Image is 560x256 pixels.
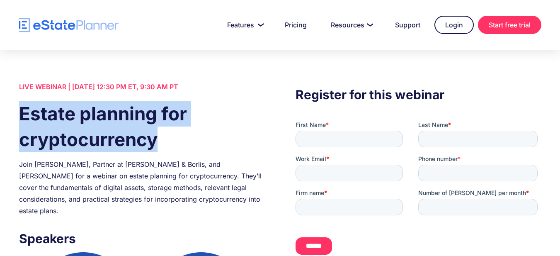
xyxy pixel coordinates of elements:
[19,81,264,93] div: LIVE WEBINAR | [DATE] 12:30 PM ET, 9:30 AM PT
[434,16,474,34] a: Login
[478,16,541,34] a: Start free trial
[19,101,264,152] h1: Estate planning for cryptocurrency
[217,17,271,33] a: Features
[19,158,264,217] div: Join [PERSON_NAME], Partner at [PERSON_NAME] & Berlis, and [PERSON_NAME] for a webinar on estate ...
[385,17,430,33] a: Support
[296,85,541,104] h3: Register for this webinar
[19,18,119,32] a: home
[275,17,317,33] a: Pricing
[19,229,264,248] h3: Speakers
[321,17,381,33] a: Resources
